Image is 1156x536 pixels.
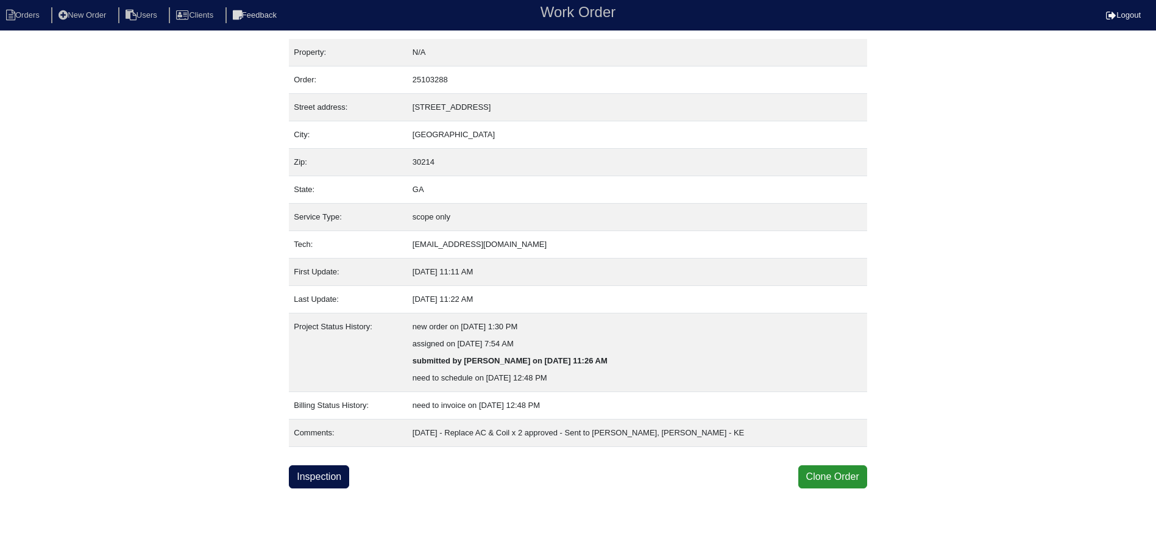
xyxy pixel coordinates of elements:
[118,7,167,24] li: Users
[118,10,167,20] a: Users
[289,204,408,231] td: Service Type:
[169,10,223,20] a: Clients
[289,259,408,286] td: First Update:
[51,7,116,24] li: New Order
[1106,10,1141,20] a: Logout
[289,94,408,121] td: Street address:
[798,465,867,488] button: Clone Order
[289,231,408,259] td: Tech:
[289,39,408,66] td: Property:
[225,7,286,24] li: Feedback
[413,318,862,335] div: new order on [DATE] 1:30 PM
[408,204,867,231] td: scope only
[413,370,862,387] div: need to schedule on [DATE] 12:48 PM
[408,94,867,121] td: [STREET_ADDRESS]
[289,121,408,149] td: City:
[408,121,867,149] td: [GEOGRAPHIC_DATA]
[289,66,408,94] td: Order:
[408,420,867,447] td: [DATE] - Replace AC & Coil x 2 approved - Sent to [PERSON_NAME], [PERSON_NAME] - KE
[289,176,408,204] td: State:
[289,392,408,420] td: Billing Status History:
[408,149,867,176] td: 30214
[289,286,408,313] td: Last Update:
[289,420,408,447] td: Comments:
[169,7,223,24] li: Clients
[408,66,867,94] td: 25103288
[413,397,862,414] div: need to invoice on [DATE] 12:48 PM
[408,176,867,204] td: GA
[289,149,408,176] td: Zip:
[408,39,867,66] td: N/A
[413,335,862,352] div: assigned on [DATE] 7:54 AM
[289,313,408,392] td: Project Status History:
[289,465,349,488] a: Inspection
[408,259,867,286] td: [DATE] 11:11 AM
[408,231,867,259] td: [EMAIL_ADDRESS][DOMAIN_NAME]
[413,352,862,370] div: submitted by [PERSON_NAME] on [DATE] 11:26 AM
[51,10,116,20] a: New Order
[408,286,867,313] td: [DATE] 11:22 AM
